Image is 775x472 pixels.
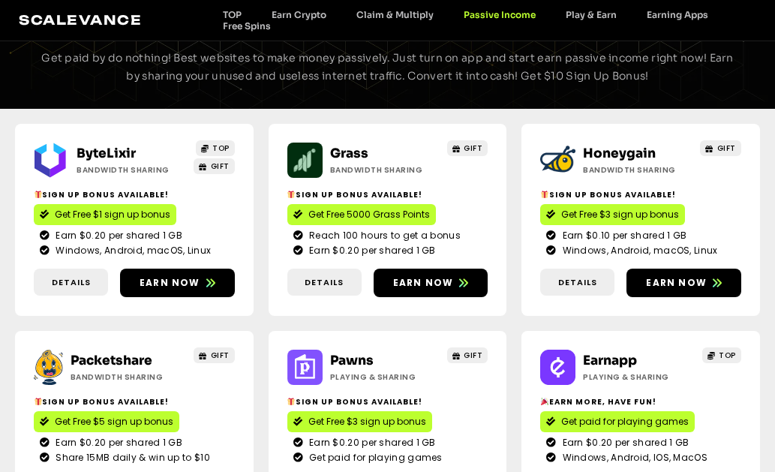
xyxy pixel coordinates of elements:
a: Earn now [374,269,488,297]
a: GIFT [447,140,488,156]
a: ByteLixir [77,146,136,161]
span: Get Free $1 sign up bonus [55,208,170,221]
a: GIFT [194,347,235,363]
img: 🎉 [541,398,548,405]
nav: Menu [208,9,756,32]
a: GIFT [447,347,488,363]
h2: Playing & Sharing [583,371,686,383]
span: Earn now [393,276,454,290]
a: Get Free $1 sign up bonus [34,204,176,225]
span: Get paid for playing games [561,415,689,428]
a: Earn Crypto [257,9,341,20]
span: GIFT [211,161,230,172]
h2: Sign up bonus available! [287,396,488,407]
span: TOP [719,350,736,361]
span: Earn $0.20 per shared 1 GB [52,229,182,242]
a: Passive Income [449,9,551,20]
span: Get Free $3 sign up bonus [308,415,426,428]
span: Earn now [140,276,200,290]
span: GIFT [464,143,482,154]
h2: Bandwidth Sharing [330,164,433,176]
h2: Sign up bonus available! [34,189,235,200]
a: Earn now [626,269,741,297]
img: 🎁 [35,398,42,405]
a: Get Free 5000 Grass Points [287,204,436,225]
a: Scalevance [19,12,142,28]
a: Earning Apps [632,9,723,20]
span: Earn $0.10 per shared 1 GB [559,229,687,242]
span: Earn now [646,276,707,290]
a: GIFT [700,140,741,156]
span: Details [52,276,91,289]
a: Get Free $3 sign up bonus [540,204,685,225]
span: Details [558,276,597,289]
h2: Sign up bonus available! [34,396,235,407]
a: TOP [196,140,235,156]
span: Get Free $5 sign up bonus [55,415,173,428]
span: Windows, Android, macOS, Linux [52,244,211,257]
img: 🎁 [287,191,295,198]
a: TOP [208,9,257,20]
img: 🎁 [287,398,295,405]
span: GIFT [717,143,736,154]
span: Earn $0.20 per shared 1 GB [52,436,182,449]
span: Get Free 5000 Grass Points [308,208,430,221]
span: GIFT [464,350,482,361]
span: Get Free $3 sign up bonus [561,208,679,221]
h2: Bandwidth Sharing [71,371,173,383]
span: Earn $0.20 per shared 1 GB [559,436,689,449]
a: Details [287,269,362,296]
p: Get paid by do nothing! Best websites to make money passively. Just turn on app and start earn pa... [38,50,737,86]
a: Earn now [120,269,235,297]
h2: Playing & Sharing [330,371,433,383]
span: Earn $0.20 per shared 1 GB [305,244,436,257]
span: Windows, Android, macOS, Linux [559,244,718,257]
a: TOP [702,347,741,363]
span: Windows, Android, IOS, MacOS [559,451,707,464]
a: Earnapp [583,353,637,368]
h2: Bandwidth Sharing [583,164,686,176]
span: Reach 100 hours to get a bonus [305,229,461,242]
img: 🎁 [35,191,42,198]
span: Earn $0.20 per shared 1 GB [305,436,436,449]
h2: Earn More, Have Fun! [540,396,741,407]
h2: Bandwidth Sharing [77,164,179,176]
a: Details [540,269,614,296]
a: Honeygain [583,146,656,161]
a: GIFT [194,158,235,174]
img: 🎁 [541,191,548,198]
a: Get Free $5 sign up bonus [34,411,179,432]
a: Packetshare [71,353,152,368]
h2: Sign up bonus available! [287,189,488,200]
span: Get paid for playing games [305,451,443,464]
a: Grass [330,146,368,161]
span: GIFT [211,350,230,361]
a: Free Spins [208,20,286,32]
a: Get paid for playing games [540,411,695,432]
span: Details [305,276,344,289]
a: Get Free $3 sign up bonus [287,411,432,432]
a: Pawns [330,353,374,368]
a: Details [34,269,108,296]
span: Share 15MB daily & win up to $10 [52,451,210,464]
a: Claim & Multiply [341,9,449,20]
span: TOP [212,143,230,154]
h2: Sign up bonus available! [540,189,741,200]
a: Play & Earn [551,9,632,20]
